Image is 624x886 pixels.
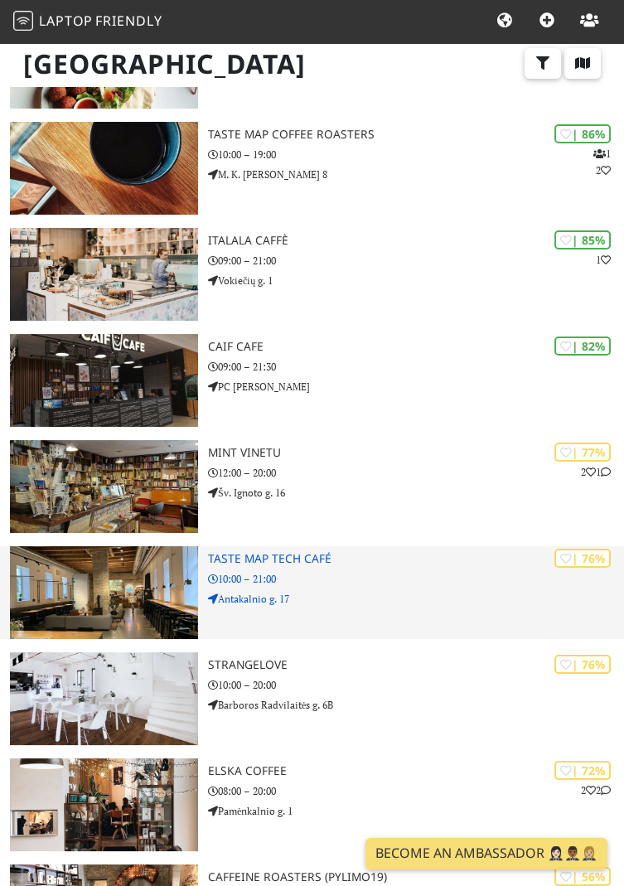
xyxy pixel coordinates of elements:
[554,443,611,462] div: | 77%
[13,11,33,31] img: LaptopFriendly
[208,658,624,672] h3: StrangeLove
[596,252,611,268] p: 1
[208,764,624,778] h3: Elska coffee
[208,167,624,182] p: M. K. [PERSON_NAME] 8
[10,440,198,533] img: Mint Vinetu
[208,677,624,693] p: 10:00 – 20:00
[208,697,624,713] p: Barboros Radvilaitės g. 6B
[10,334,198,427] img: Caif Cafe
[10,122,198,215] img: Taste Map Coffee Roasters
[208,253,624,269] p: 09:00 – 21:00
[208,465,624,481] p: 12:00 – 20:00
[208,147,624,162] p: 10:00 – 19:00
[208,128,624,142] h3: Taste Map Coffee Roasters
[208,234,624,248] h3: Italala Caffè
[208,273,624,288] p: Vokiečių g. 1
[95,12,162,30] span: Friendly
[208,359,624,375] p: 09:00 – 21:30
[39,12,93,30] span: Laptop
[13,7,162,36] a: LaptopFriendly LaptopFriendly
[10,228,198,321] img: Italala Caffè
[10,41,614,87] h1: [GEOGRAPHIC_DATA]
[208,379,624,395] p: PC [PERSON_NAME]
[10,652,198,745] img: StrangeLove
[554,230,611,249] div: | 85%
[208,485,624,501] p: Šv. Ignoto g. 16
[10,758,198,851] img: Elska coffee
[581,782,611,798] p: 2 2
[593,146,611,177] p: 1 2
[554,761,611,780] div: | 72%
[554,655,611,674] div: | 76%
[208,591,624,607] p: Antakalnio g. 17
[554,336,611,356] div: | 82%
[208,446,624,460] h3: Mint Vinetu
[10,546,198,639] img: Taste Map Tech Café
[208,552,624,566] h3: Taste Map Tech Café
[554,124,611,143] div: | 86%
[208,571,624,587] p: 10:00 – 21:00
[208,340,624,354] h3: Caif Cafe
[581,464,611,480] p: 2 1
[554,549,611,568] div: | 76%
